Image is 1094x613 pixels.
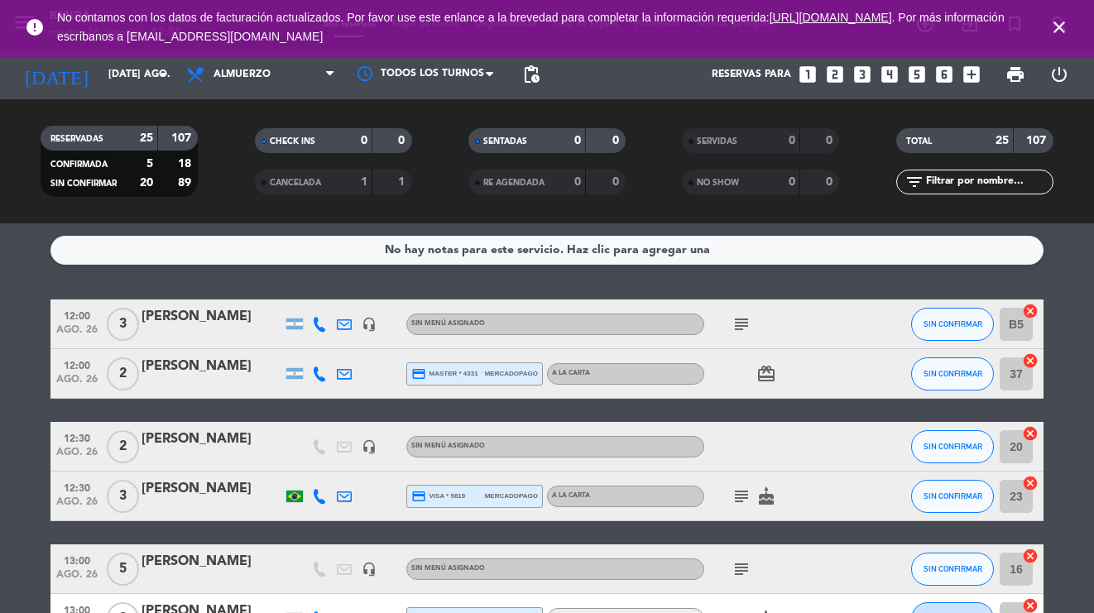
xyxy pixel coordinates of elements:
i: error [25,17,45,37]
div: [PERSON_NAME] [142,306,282,328]
span: RESERVADAS [50,135,103,143]
a: . Por más información escríbanos a [EMAIL_ADDRESS][DOMAIN_NAME] [57,11,1005,43]
span: Sin menú asignado [411,320,485,327]
i: filter_list [904,172,924,192]
span: mercadopago [485,491,538,501]
strong: 0 [826,135,836,146]
span: SIN CONFIRMAR [924,442,982,451]
i: card_giftcard [756,364,776,384]
i: cancel [1022,352,1039,369]
span: CHECK INS [270,137,315,146]
input: Filtrar por nombre... [924,173,1053,191]
i: headset_mic [362,317,377,332]
i: cancel [1022,548,1039,564]
span: visa * 5819 [411,489,465,504]
i: cake [756,486,776,506]
i: looks_3 [852,64,873,85]
strong: 0 [826,176,836,188]
span: SIN CONFIRMAR [924,491,982,500]
strong: 25 [996,135,1009,146]
span: 2 [107,357,139,390]
span: 12:00 [56,305,98,324]
div: [PERSON_NAME] [142,551,282,572]
span: ago. 26 [56,374,98,393]
span: 2 [107,430,139,463]
span: 12:30 [56,428,98,447]
strong: 20 [140,177,153,189]
i: cancel [1022,425,1039,442]
i: headset_mic [362,562,377,577]
strong: 107 [171,132,194,144]
strong: 0 [789,176,795,188]
span: A LA CARTA [552,492,590,499]
button: SIN CONFIRMAR [911,480,994,513]
strong: 25 [140,132,153,144]
strong: 0 [612,135,622,146]
span: ago. 26 [56,324,98,343]
span: SERVIDAS [697,137,737,146]
i: subject [732,559,751,579]
strong: 0 [398,135,408,146]
span: 12:00 [56,355,98,374]
i: looks_6 [933,64,955,85]
span: Sin menú asignado [411,443,485,449]
span: CANCELADA [270,179,321,187]
span: 3 [107,480,139,513]
strong: 0 [789,135,795,146]
i: looks_5 [906,64,928,85]
i: looks_4 [879,64,900,85]
div: No hay notas para este servicio. Haz clic para agregar una [385,241,710,260]
i: [DATE] [12,56,100,93]
i: arrow_drop_down [154,65,174,84]
span: ago. 26 [56,569,98,588]
i: looks_one [797,64,818,85]
span: A LA CARTA [552,370,590,376]
span: No contamos con los datos de facturación actualizados. Por favor use este enlance a la brevedad p... [57,11,1005,43]
i: close [1049,17,1069,37]
strong: 107 [1026,135,1049,146]
i: power_settings_new [1049,65,1069,84]
span: SIN CONFIRMAR [924,369,982,378]
span: master * 4331 [411,366,478,381]
span: Sin menú asignado [411,565,485,572]
i: cancel [1022,475,1039,491]
a: [URL][DOMAIN_NAME] [770,11,892,24]
button: SIN CONFIRMAR [911,357,994,390]
i: subject [732,314,751,334]
strong: 18 [178,158,194,170]
strong: 0 [574,176,581,188]
strong: 89 [178,177,194,189]
span: 13:00 [56,550,98,569]
span: Almuerzo [214,69,271,80]
i: headset_mic [362,439,377,454]
span: 12:30 [56,477,98,496]
i: cancel [1022,303,1039,319]
div: LOG OUT [1038,50,1082,99]
span: CONFIRMADA [50,160,108,169]
strong: 0 [361,135,367,146]
span: Reservas para [712,69,791,80]
button: SIN CONFIRMAR [911,430,994,463]
strong: 0 [574,135,581,146]
span: TOTAL [906,137,932,146]
span: ago. 26 [56,496,98,515]
span: ago. 26 [56,447,98,466]
i: subject [732,486,751,506]
i: add_box [961,64,982,85]
i: credit_card [411,366,426,381]
span: pending_actions [521,65,541,84]
span: NO SHOW [697,179,739,187]
button: SIN CONFIRMAR [911,308,994,341]
i: credit_card [411,489,426,504]
strong: 1 [398,176,408,188]
span: SIN CONFIRMAR [50,180,117,188]
i: looks_two [824,64,846,85]
strong: 0 [612,176,622,188]
span: SIN CONFIRMAR [924,564,982,573]
span: RE AGENDADA [483,179,545,187]
div: [PERSON_NAME] [142,478,282,500]
strong: 1 [361,176,367,188]
span: 3 [107,308,139,341]
span: print [1005,65,1025,84]
span: SIN CONFIRMAR [924,319,982,328]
